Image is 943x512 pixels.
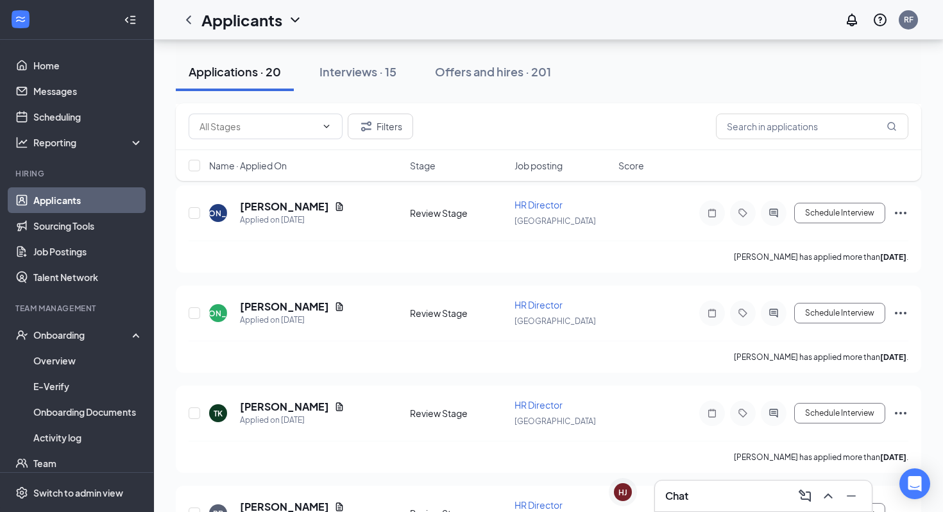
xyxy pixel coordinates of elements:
[33,104,143,130] a: Scheduling
[716,114,908,139] input: Search in applications
[880,252,906,262] b: [DATE]
[514,299,563,311] span: HR Director
[841,486,862,506] button: Minimize
[209,159,287,172] span: Name · Applied On
[410,407,507,420] div: Review Stage
[514,499,563,511] span: HR Director
[181,12,196,28] svg: ChevronLeft
[15,168,140,179] div: Hiring
[201,9,282,31] h1: Applicants
[240,300,329,314] h5: [PERSON_NAME]
[33,136,144,149] div: Reporting
[514,399,563,411] span: HR Director
[15,329,28,341] svg: UserCheck
[795,486,815,506] button: ComposeMessage
[240,214,344,226] div: Applied on [DATE]
[887,121,897,132] svg: MagnifyingGlass
[766,208,781,218] svg: ActiveChat
[734,252,908,262] p: [PERSON_NAME] has applied more than .
[514,216,596,226] span: [GEOGRAPHIC_DATA]
[734,352,908,363] p: [PERSON_NAME] has applied more than .
[15,303,140,314] div: Team Management
[33,450,143,476] a: Team
[734,452,908,463] p: [PERSON_NAME] has applied more than .
[514,416,596,426] span: [GEOGRAPHIC_DATA]
[818,486,838,506] button: ChevronUp
[872,12,888,28] svg: QuestionInfo
[33,399,143,425] a: Onboarding Documents
[240,200,329,214] h5: [PERSON_NAME]
[410,207,507,219] div: Review Stage
[794,403,885,423] button: Schedule Interview
[33,425,143,450] a: Activity log
[844,488,859,504] svg: Minimize
[893,305,908,321] svg: Ellipses
[185,208,251,219] div: [PERSON_NAME]
[618,487,627,498] div: HJ
[240,314,344,327] div: Applied on [DATE]
[735,408,751,418] svg: Tag
[893,205,908,221] svg: Ellipses
[33,239,143,264] a: Job Postings
[348,114,413,139] button: Filter Filters
[735,308,751,318] svg: Tag
[704,308,720,318] svg: Note
[797,488,813,504] svg: ComposeMessage
[899,468,930,499] div: Open Intercom Messenger
[514,199,563,210] span: HR Director
[410,159,436,172] span: Stage
[794,203,885,223] button: Schedule Interview
[33,486,123,499] div: Switch to admin view
[618,159,644,172] span: Score
[904,14,913,25] div: RF
[766,408,781,418] svg: ActiveChat
[514,316,596,326] span: [GEOGRAPHIC_DATA]
[33,53,143,78] a: Home
[33,348,143,373] a: Overview
[334,302,344,312] svg: Document
[735,208,751,218] svg: Tag
[435,64,551,80] div: Offers and hires · 201
[334,201,344,212] svg: Document
[33,373,143,399] a: E-Verify
[665,489,688,503] h3: Chat
[794,303,885,323] button: Schedule Interview
[33,213,143,239] a: Sourcing Tools
[334,402,344,412] svg: Document
[321,121,332,132] svg: ChevronDown
[240,414,344,427] div: Applied on [DATE]
[33,187,143,213] a: Applicants
[124,13,137,26] svg: Collapse
[33,78,143,104] a: Messages
[359,119,374,134] svg: Filter
[410,307,507,320] div: Review Stage
[334,502,344,512] svg: Document
[766,308,781,318] svg: ActiveChat
[704,408,720,418] svg: Note
[880,352,906,362] b: [DATE]
[820,488,836,504] svg: ChevronUp
[287,12,303,28] svg: ChevronDown
[33,264,143,290] a: Talent Network
[893,405,908,421] svg: Ellipses
[200,119,316,133] input: All Stages
[240,400,329,414] h5: [PERSON_NAME]
[319,64,396,80] div: Interviews · 15
[185,308,251,319] div: [PERSON_NAME]
[214,408,223,419] div: TK
[880,452,906,462] b: [DATE]
[844,12,860,28] svg: Notifications
[15,136,28,149] svg: Analysis
[33,329,132,341] div: Onboarding
[15,486,28,499] svg: Settings
[14,13,27,26] svg: WorkstreamLogo
[704,208,720,218] svg: Note
[189,64,281,80] div: Applications · 20
[514,159,563,172] span: Job posting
